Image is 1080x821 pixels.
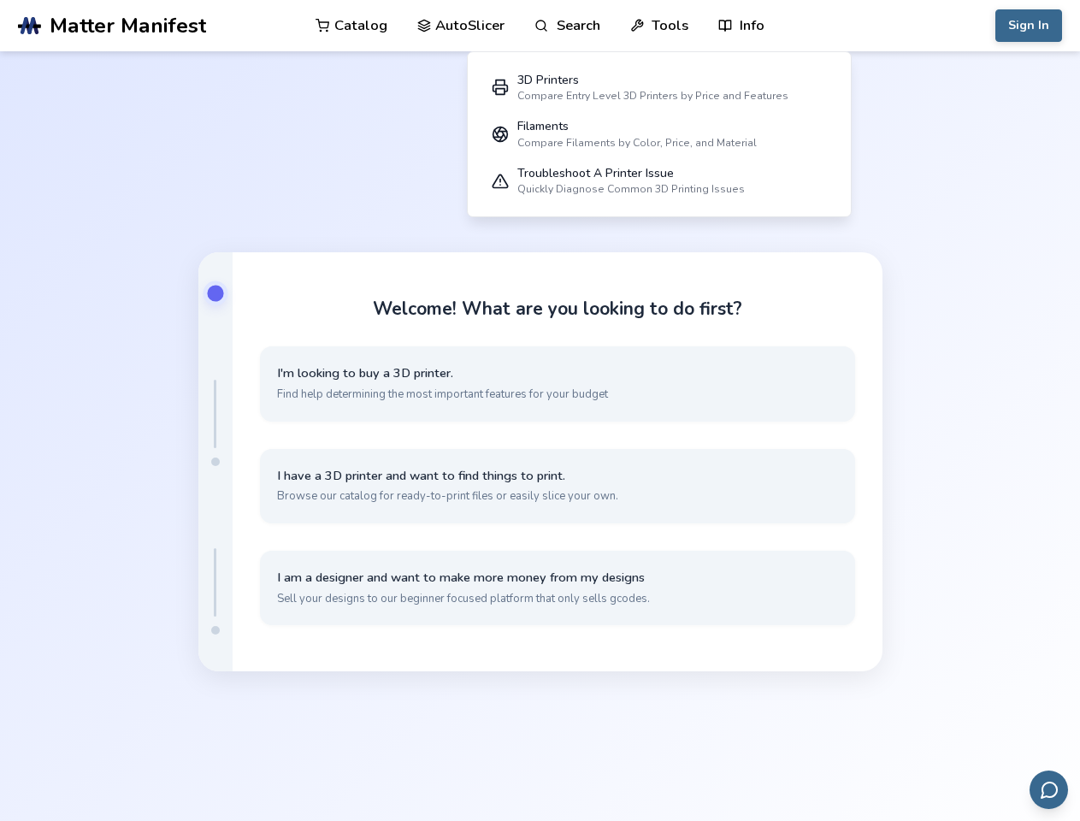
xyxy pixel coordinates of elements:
button: I have a 3D printer and want to find things to print.Browse our catalog for ready-to-print files ... [260,449,855,523]
a: FilamentsCompare Filaments by Color, Price, and Material [480,111,839,158]
div: 3D Printers [517,74,788,87]
a: 3D PrintersCompare Entry Level 3D Printers by Price and Features [480,64,839,111]
div: Quickly Diagnose Common 3D Printing Issues [517,183,745,195]
div: Filaments [517,120,757,133]
span: I have a 3D printer and want to find things to print. [277,468,838,484]
button: I am a designer and want to make more money from my designsSell your designs to our beginner focu... [260,551,855,625]
span: I am a designer and want to make more money from my designs [277,570,838,586]
button: Sign In [995,9,1062,42]
div: Compare Filaments by Color, Price, and Material [517,137,757,149]
button: Send feedback via email [1030,771,1068,809]
button: I'm looking to buy a 3D printer.Find help determining the most important features for your budget [260,346,855,421]
span: Matter Manifest [50,14,206,38]
h1: Welcome! What are you looking to do first? [373,298,742,319]
a: Troubleshoot A Printer IssueQuickly Diagnose Common 3D Printing Issues [480,157,839,204]
div: Troubleshoot A Printer Issue [517,167,745,180]
span: Find help determining the most important features for your budget [277,387,838,402]
span: Sell your designs to our beginner focused platform that only sells gcodes. [277,591,838,606]
div: Compare Entry Level 3D Printers by Price and Features [517,90,788,102]
span: I'm looking to buy a 3D printer. [277,365,838,381]
span: Browse our catalog for ready-to-print files or easily slice your own. [277,488,838,504]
